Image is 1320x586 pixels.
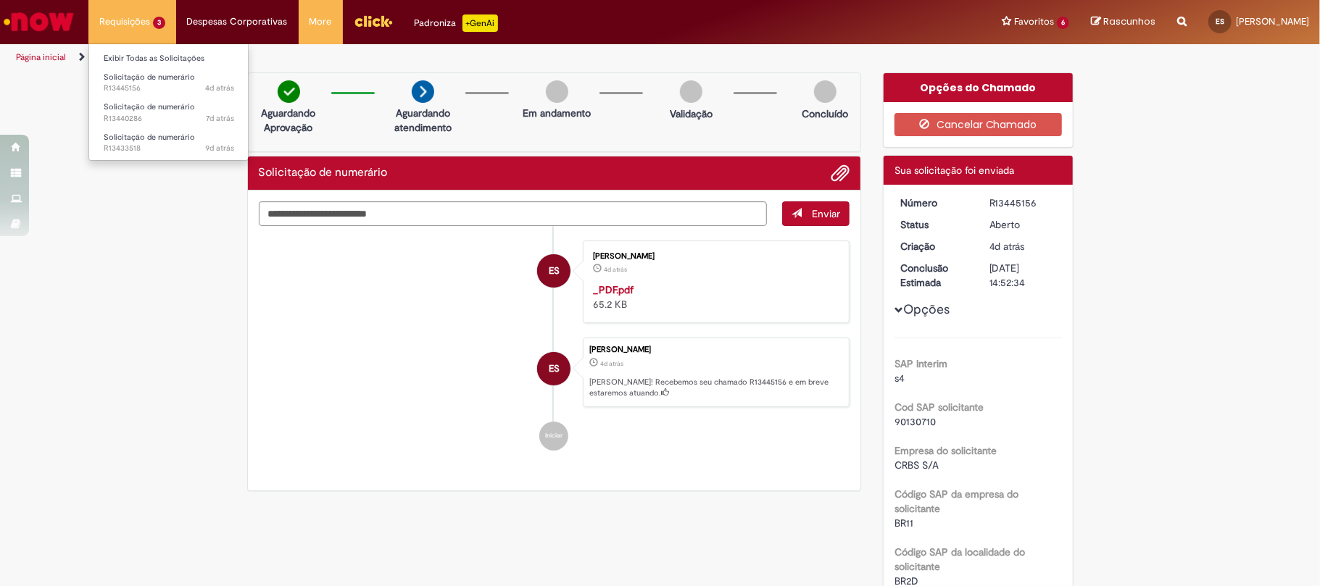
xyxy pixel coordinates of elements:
[537,254,570,288] div: Ester Vitoria Goncalves Dos Santos
[680,80,702,103] img: img-circle-grey.png
[889,239,979,254] dt: Criação
[104,113,234,125] span: R13440286
[1014,14,1054,29] span: Favoritos
[894,113,1062,136] button: Cancelar Chamado
[670,106,713,121] p: Validação
[88,43,249,161] ul: Requisições
[604,265,627,274] time: 25/08/2025 15:51:56
[537,352,570,385] div: Ester Vitoria Goncalves Dos Santos
[831,164,850,183] button: Adicionar anexos
[894,444,997,457] b: Empresa do solicitante
[1,7,76,36] img: ServiceNow
[104,132,195,143] span: Solicitação de numerário
[187,14,288,29] span: Despesas Corporativas
[310,14,332,29] span: More
[894,487,1018,515] b: Código SAP da empresa do solicitante
[894,401,984,414] b: Cod SAP solicitante
[593,282,834,311] div: 65.2 KB
[89,130,249,156] a: Aberto R13433518 : Solicitação de numerário
[894,545,1025,573] b: Código SAP da localidade do solicitante
[104,72,195,83] span: Solicitação de numerário
[894,372,905,385] span: s4
[388,106,458,135] p: Aguardando atendimento
[412,80,434,103] img: arrow-next.png
[604,265,627,274] span: 4d atrás
[1057,17,1069,29] span: 6
[254,106,324,135] p: Aguardando Aprovação
[205,143,234,154] span: 9d atrás
[589,377,842,399] p: [PERSON_NAME]! Recebemos seu chamado R13445156 e em breve estaremos atuando.
[894,459,939,472] span: CRBS S/A
[889,261,979,290] dt: Conclusão Estimada
[1091,15,1155,29] a: Rascunhos
[104,143,234,154] span: R13433518
[205,143,234,154] time: 20/08/2025 16:33:25
[989,196,1057,210] div: R13445156
[894,357,947,370] b: SAP Interim
[546,80,568,103] img: img-circle-grey.png
[884,73,1073,102] div: Opções do Chamado
[894,516,913,530] span: BR11
[415,14,498,32] div: Padroniza
[894,164,1014,177] span: Sua solicitação foi enviada
[205,83,234,93] span: 4d atrás
[16,51,66,63] a: Página inicial
[1216,17,1224,26] span: ES
[989,261,1057,290] div: [DATE] 14:52:34
[104,83,234,94] span: R13445156
[89,51,249,67] a: Exibir Todas as Solicitações
[259,226,850,465] ul: Histórico de tíquete
[354,10,393,32] img: click_logo_yellow_360x200.png
[814,80,837,103] img: img-circle-grey.png
[462,14,498,32] p: +GenAi
[549,351,560,386] span: ES
[600,359,623,368] time: 25/08/2025 15:52:29
[99,14,150,29] span: Requisições
[153,17,165,29] span: 3
[11,44,869,71] ul: Trilhas de página
[989,217,1057,232] div: Aberto
[1236,15,1309,28] span: [PERSON_NAME]
[593,283,634,296] a: _PDF.pdf
[278,80,300,103] img: check-circle-green.png
[206,113,234,124] span: 7d atrás
[600,359,623,368] span: 4d atrás
[894,415,936,428] span: 90130710
[889,196,979,210] dt: Número
[589,346,842,354] div: [PERSON_NAME]
[782,201,850,226] button: Enviar
[549,254,560,288] span: ES
[89,99,249,126] a: Aberto R13440286 : Solicitação de numerário
[802,106,848,121] p: Concluído
[989,240,1025,253] time: 25/08/2025 15:52:29
[593,252,834,261] div: [PERSON_NAME]
[259,201,768,227] textarea: Digite sua mensagem aqui...
[259,338,850,407] li: Ester Vitoria Goncalves Dos Santos
[523,106,591,120] p: Em andamento
[989,240,1025,253] span: 4d atrás
[1103,14,1155,28] span: Rascunhos
[259,167,388,180] h2: Solicitação de numerário Histórico de tíquete
[89,70,249,96] a: Aberto R13445156 : Solicitação de numerário
[989,239,1057,254] div: 25/08/2025 15:52:29
[104,101,195,112] span: Solicitação de numerário
[812,207,840,220] span: Enviar
[889,217,979,232] dt: Status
